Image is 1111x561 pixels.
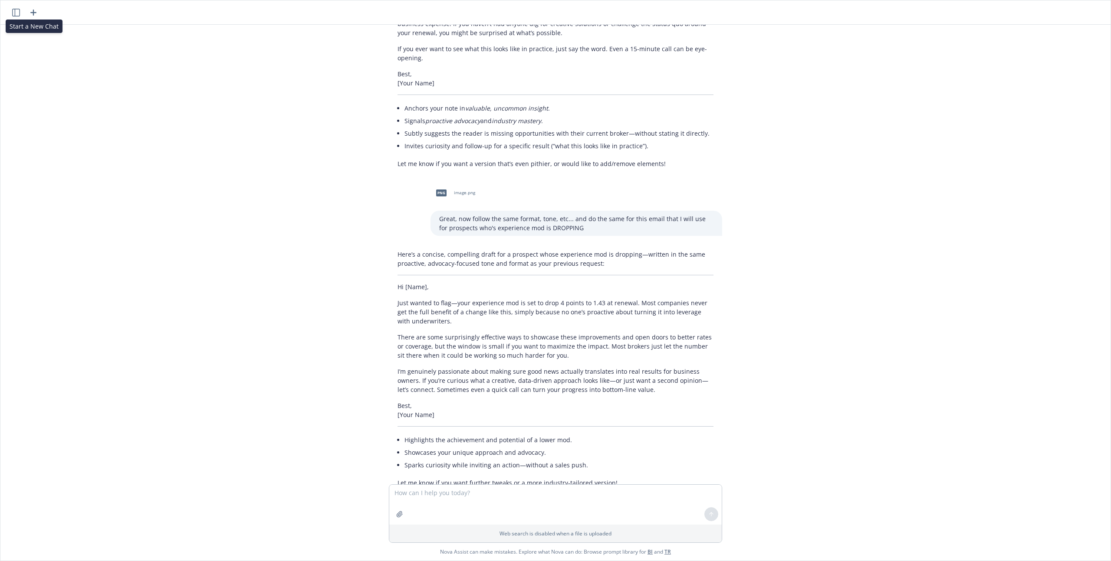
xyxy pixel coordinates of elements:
[394,530,717,537] p: Web search is disabled when a file is uploaded
[404,127,713,140] li: Subtly suggests the reader is missing opportunities with their current broker—without stating it ...
[404,102,713,114] li: Anchors your note in .
[398,298,713,326] p: Just wanted to flag—your experience mod is set to drop 4 points to 1.43 at renewal. Most companie...
[404,434,713,446] li: Highlights the achievement and potential of a lower mod.
[664,548,671,555] a: TR
[398,401,713,419] p: Best, [Your Name]
[398,478,713,487] p: Let me know if you want further tweaks or a more industry-tailored version!
[404,140,713,152] li: Invites curiosity and follow-up for a specific result (“what this looks like in practice”).
[398,367,713,394] p: I’m genuinely passionate about making sure good news actually translates into real results for bu...
[398,159,713,168] p: Let me know if you want a version that’s even pithier, or would like to add/remove elements!
[398,44,713,62] p: If you ever want to see what this looks like in practice, just say the word. Even a 15-minute cal...
[398,333,713,360] p: There are some surprisingly effective ways to showcase these improvements and open doors to bette...
[404,459,713,471] li: Sparks curiosity while inviting an action—without a sales push.
[425,117,480,125] em: proactive advocacy
[431,182,477,204] div: pngimage.png
[436,189,447,196] span: png
[398,69,713,88] p: Best, [Your Name]
[404,114,713,127] li: Signals and .
[648,548,653,555] a: BI
[398,250,713,268] p: Here’s a concise, compelling draft for a prospect whose experience mod is dropping—written in the...
[6,20,62,33] div: Start a New Chat
[465,104,548,112] em: valuable, uncommon insight
[439,214,713,232] p: Great, now follow the same format, tone, etc... and do the same for this email that I will use fo...
[398,282,713,291] p: Hi [Name],
[492,117,541,125] em: industry mastery
[404,446,713,459] li: Showcases your unique approach and advocacy.
[4,543,1107,561] span: Nova Assist can make mistakes. Explore what Nova can do: Browse prompt library for and
[454,190,475,196] span: image.png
